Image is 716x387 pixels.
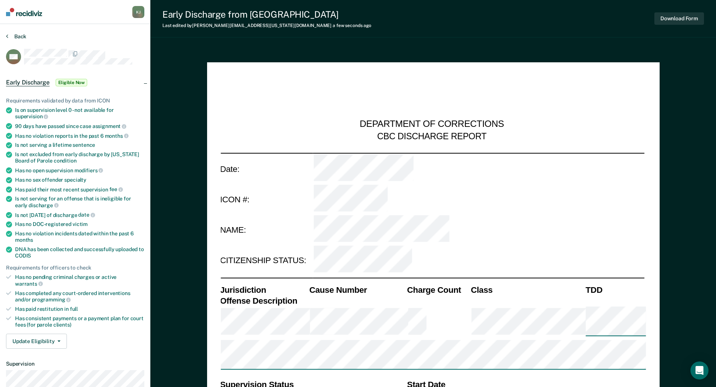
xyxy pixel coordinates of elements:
div: Has no violation reports in the past 6 [15,133,144,139]
div: Early Discharge from [GEOGRAPHIC_DATA] [162,9,371,20]
td: CITIZENSHIP STATUS: [219,245,313,276]
div: Has no violation incidents dated within the past 6 [15,230,144,243]
span: condition [54,158,77,164]
span: a few seconds ago [333,23,371,28]
th: Offense Description [219,295,309,306]
td: Date: [219,153,313,184]
span: months [105,133,129,139]
div: 90 days have passed since case [15,123,144,130]
button: Download Form [654,12,704,25]
div: Has no pending criminal charges or active [15,274,144,287]
span: programming [32,297,71,303]
button: KJ [132,6,144,18]
div: Has no open supervision [15,167,144,174]
div: DNA has been collected and successfully uploaded to [15,246,144,259]
span: specialty [64,177,86,183]
dt: Supervision [6,361,144,367]
span: full [70,306,78,312]
span: Eligible Now [56,79,88,86]
div: Open Intercom Messenger [690,361,708,379]
div: DEPARTMENT OF CORRECTIONS [360,119,504,131]
span: date [78,212,95,218]
div: Is not excluded from early discharge by [US_STATE] Board of Parole [15,151,144,164]
div: Has no sex offender [15,177,144,183]
div: Has no DOC-registered [15,221,144,227]
div: Is not [DATE] of discharge [15,212,144,218]
div: Last edited by [PERSON_NAME][EMAIL_ADDRESS][US_STATE][DOMAIN_NAME] [162,23,371,28]
button: Update Eligibility [6,334,67,349]
span: modifiers [74,167,103,173]
th: Charge Count [406,284,470,295]
span: discharge [29,202,59,208]
th: TDD [585,284,644,295]
th: Cause Number [308,284,406,295]
span: fee [109,186,123,192]
div: Is on supervision level 0 - not available for [15,107,144,120]
th: Jurisdiction [219,284,309,295]
span: Early Discharge [6,79,50,86]
span: clients) [53,322,71,328]
span: warrants [15,281,43,287]
span: sentence [73,142,95,148]
span: victim [73,221,88,227]
div: Is not serving a lifetime [15,142,144,148]
th: Class [470,284,584,295]
div: Requirements for officers to check [6,265,144,271]
div: CBC DISCHARGE REPORT [377,131,486,142]
td: ICON #: [219,184,313,215]
div: Has completed any court-ordered interventions and/or [15,290,144,303]
img: Recidiviz [6,8,42,16]
div: Has paid their most recent supervision [15,186,144,193]
div: K J [132,6,144,18]
div: Is not serving for an offense that is ineligible for early [15,196,144,208]
span: CODIS [15,253,31,259]
span: months [15,237,33,243]
button: Back [6,33,26,40]
div: Requirements validated by data from ICON [6,98,144,104]
span: assignment [92,123,126,129]
span: supervision [15,113,48,119]
td: NAME: [219,215,313,245]
div: Has consistent payments or a payment plan for court fees (for parole [15,315,144,328]
div: Has paid restitution in [15,306,144,312]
